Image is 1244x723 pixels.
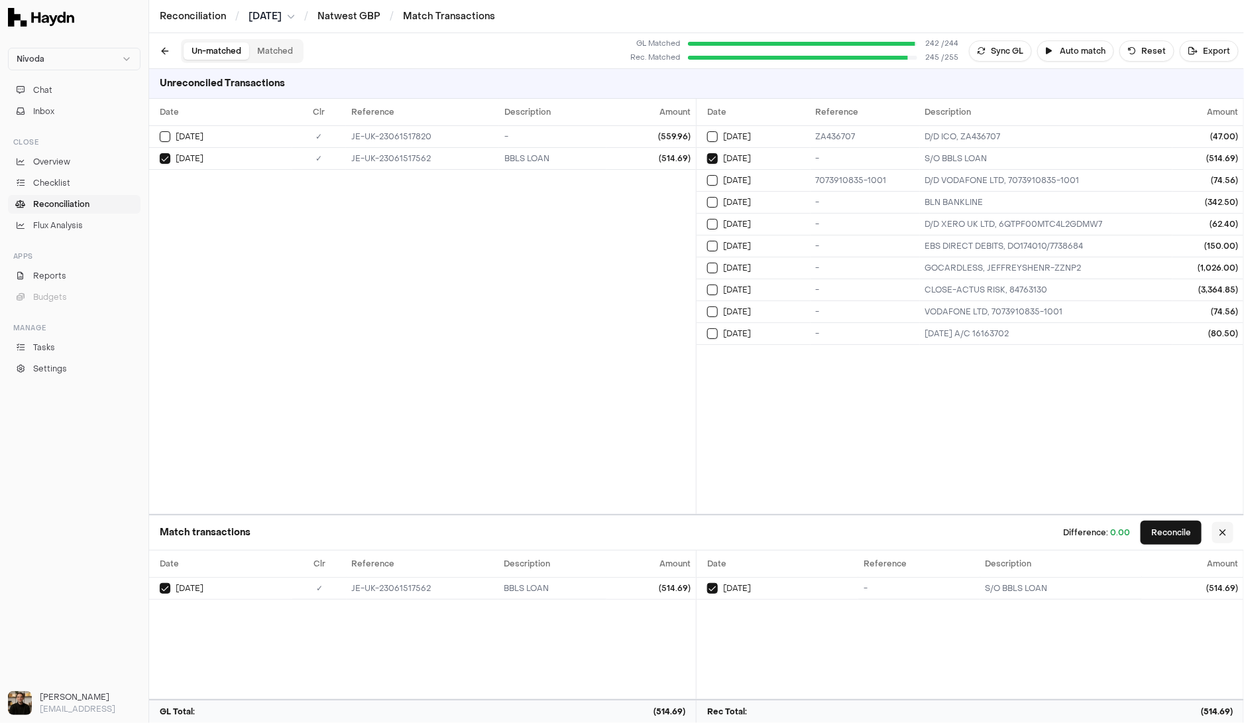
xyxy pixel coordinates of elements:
[920,257,1172,279] td: GOCARDLESS, JEFFREYSHENR-ZZNP2
[8,288,141,306] button: Budgets
[707,263,718,273] button: Select reconciliation transaction 26126
[352,583,494,594] div: JE-UK-23061517562
[723,153,751,164] span: [DATE]
[8,153,141,171] a: Overview
[176,153,203,164] span: [DATE]
[160,526,251,539] h3: Match transactions
[8,81,141,99] button: Chat
[33,363,67,375] span: Settings
[925,241,1167,251] div: EBS DIRECT DEBITS, DO174010/7738684
[816,153,915,164] div: -
[925,219,1167,230] div: D/D XERO UK LTD, 6QTPF00MTC4L2GDMW7
[8,317,141,338] div: Manage
[707,706,747,718] span: Rec Total:
[920,300,1172,322] td: VODAFONE LTD, 7073910835-1001
[1063,527,1130,539] div: Difference:
[292,99,346,125] th: Clr
[864,559,907,569] span: Reference
[1110,527,1130,538] span: 0.00
[352,559,395,569] span: Reference
[986,559,1032,569] span: Description
[33,156,70,168] span: Overview
[351,153,494,164] div: JE-UK-23061517562
[920,213,1172,235] td: D/D XERO UK LTD, 6QTPF00MTC4L2GDMW7
[1141,521,1202,545] button: Reconcile
[160,10,495,23] nav: breadcrumb
[723,241,751,251] span: [DATE]
[816,197,915,208] div: -
[149,69,296,98] h3: Unreconciled Transactions
[160,131,170,142] button: Select GL transaction 101241053
[499,147,606,169] td: BBLS LOAN
[627,38,680,50] span: GL Matched
[160,107,179,117] span: Date
[302,9,311,23] span: /
[627,52,680,64] div: Rec. Matched
[612,583,691,594] div: (514.69)
[816,131,915,142] div: ZA436707
[8,691,32,715] img: Ole Heine
[925,38,958,50] span: 242 / 244
[707,175,718,186] button: Select reconciliation transaction 25960
[1147,583,1238,594] div: (514.69)
[980,577,1142,599] td: S/O BBLS LOAN
[347,577,499,599] td: JE-UK-23061517562
[707,107,726,117] span: Date
[298,153,341,164] div: ✓
[346,125,499,147] td: JE-UK-23061517820
[8,48,141,70] button: Nivoda
[317,10,380,23] a: Natwest GBP
[925,328,1167,339] div: [DATE] A/C 16163702
[33,177,70,189] span: Checklist
[8,338,141,357] a: Tasks
[864,583,974,594] div: -
[1178,263,1238,273] div: (1,026.00)
[707,197,718,208] button: Select reconciliation transaction 26047
[184,42,249,60] button: Un-matched
[504,153,601,164] div: BBLS LOAN
[707,559,726,569] span: Date
[925,131,1167,142] div: D/D ICO, ZA436707
[1178,241,1238,251] div: (150.00)
[8,267,141,285] a: Reports
[40,703,141,715] p: [EMAIL_ADDRESS]
[8,174,141,192] a: Checklist
[8,245,141,267] div: Apps
[249,42,301,60] button: Matched
[925,175,1167,186] div: D/D VODAFONE LTD, 7073910835-1001
[387,9,396,23] span: /
[816,328,915,339] div: -
[33,220,83,231] span: Flux Analysis
[33,84,52,96] span: Chat
[925,306,1167,317] div: VODAFONE LTD, 7073910835-1001
[17,54,44,64] span: Nivoda
[707,583,718,594] button: Select reconciliation transaction 25940
[1178,131,1238,142] div: (47.00)
[925,107,972,117] span: Description
[816,241,915,251] div: -
[816,219,915,230] div: -
[707,241,718,251] button: Select reconciliation transaction 26102
[33,198,89,210] span: Reconciliation
[612,153,691,164] div: (514.69)
[723,328,751,339] span: [DATE]
[723,263,751,273] span: [DATE]
[1119,40,1174,62] button: Reset
[176,583,203,594] span: [DATE]
[811,169,920,191] td: 7073910835-1001
[659,559,691,569] span: Amount
[920,191,1172,213] td: BLN BANKLINE
[707,153,718,164] button: Select reconciliation transaction 25940
[925,153,1167,164] div: S/O BBLS LOAN
[504,131,601,142] div: -
[1178,285,1238,295] div: (3,364.85)
[403,10,495,23] a: Match Transactions
[1178,219,1238,230] div: (62.40)
[8,360,141,378] a: Settings
[707,285,718,295] button: Select reconciliation transaction 26136
[8,131,141,153] div: Close
[33,105,54,117] span: Inbox
[176,131,203,142] span: [DATE]
[723,583,751,594] span: [DATE]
